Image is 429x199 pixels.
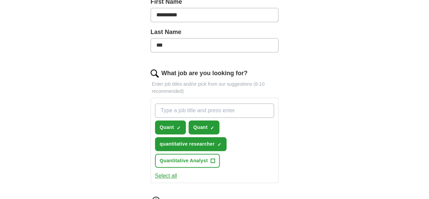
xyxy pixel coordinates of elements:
span: Quant [160,124,174,131]
span: quantitative researcher [160,140,215,148]
label: Last Name [151,28,279,37]
p: Enter job titles and/or pick from our suggestions (6-10 recommended) [151,81,279,95]
button: Quant✓ [189,120,219,134]
label: What job are you looking for? [161,69,248,78]
span: Quantitative Analyst [160,157,208,164]
span: Quant [193,124,208,131]
span: ✓ [210,125,214,131]
button: Quantitative Analyst [155,154,220,168]
img: search.png [151,69,159,78]
button: Quant✓ [155,120,186,134]
button: quantitative researcher✓ [155,137,227,151]
input: Type a job title and press enter [155,103,274,118]
button: Select all [155,172,177,180]
span: ✓ [177,125,181,131]
span: ✓ [217,142,221,147]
